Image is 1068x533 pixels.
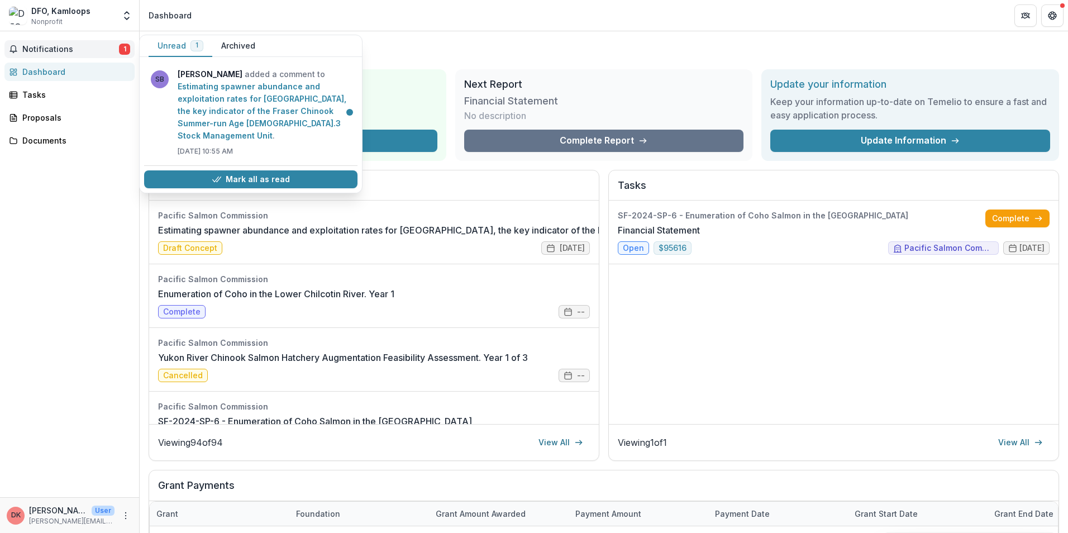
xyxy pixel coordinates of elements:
[532,434,590,451] a: View All
[144,7,196,23] nav: breadcrumb
[158,415,472,428] a: SF-2024-SP-6 - Enumeration of Coho Salmon in the [GEOGRAPHIC_DATA]
[991,434,1050,451] a: View All
[119,44,130,55] span: 1
[31,17,63,27] span: Nonprofit
[31,5,90,17] div: DFO, Kamloops
[708,502,848,526] div: Payment date
[4,108,135,127] a: Proposals
[289,508,347,520] div: Foundation
[569,508,648,520] div: Payment Amount
[22,112,126,123] div: Proposals
[158,479,1050,501] h2: Grant Payments
[92,506,115,516] p: User
[770,95,1050,122] h3: Keep your information up-to-date on Temelio to ensure a fast and easy application process.
[196,41,198,49] span: 1
[770,130,1050,152] a: Update Information
[119,509,132,522] button: More
[119,4,135,27] button: Open entity switcher
[150,508,185,520] div: Grant
[158,351,528,364] a: Yukon River Chinook Salmon Hatchery Augmentation Feasibility Assessment. Year 1 of 3
[770,78,1050,91] h2: Update your information
[464,95,558,107] h3: Financial Statement
[22,135,126,146] div: Documents
[1014,4,1037,27] button: Partners
[29,505,87,516] p: [PERSON_NAME]
[178,82,346,140] a: Estimating spawner abundance and exploitation rates for [GEOGRAPHIC_DATA], the key indicator of t...
[150,502,289,526] div: Grant
[618,436,667,449] p: Viewing 1 of 1
[149,40,1059,60] h1: Dashboard
[988,508,1060,520] div: Grant end date
[4,63,135,81] a: Dashboard
[4,40,135,58] button: Notifications1
[429,502,569,526] div: Grant amount awarded
[429,508,532,520] div: Grant amount awarded
[289,502,429,526] div: Foundation
[144,170,357,188] button: Mark all as read
[9,7,27,25] img: DFO, Kamloops
[848,502,988,526] div: Grant start date
[22,45,119,54] span: Notifications
[618,223,700,237] a: Financial Statement
[178,68,351,142] p: added a comment to .
[618,179,1050,201] h2: Tasks
[464,78,744,91] h2: Next Report
[708,508,776,520] div: Payment date
[569,502,708,526] div: Payment Amount
[985,210,1050,227] a: Complete
[149,9,192,21] div: Dashboard
[848,508,924,520] div: Grant start date
[4,85,135,104] a: Tasks
[158,287,394,301] a: Enumeration of Coho in the Lower Chilcotin River. Year 1
[158,223,950,237] a: Estimating spawner abundance and exploitation rates for [GEOGRAPHIC_DATA], the key indicator of t...
[149,35,212,57] button: Unread
[464,109,526,122] p: No description
[22,89,126,101] div: Tasks
[158,436,223,449] p: Viewing 94 of 94
[158,179,590,201] h2: Proposals
[1041,4,1064,27] button: Get Help
[464,130,744,152] a: Complete Report
[212,35,264,57] button: Archived
[22,66,126,78] div: Dashboard
[11,512,21,519] div: Dennis Klassen
[4,131,135,150] a: Documents
[29,516,115,526] p: [PERSON_NAME][EMAIL_ADDRESS][PERSON_NAME][DOMAIN_NAME]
